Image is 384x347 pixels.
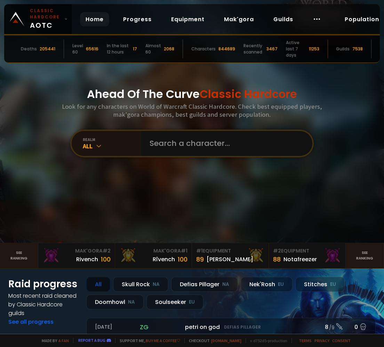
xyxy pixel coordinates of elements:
div: Recently scanned [243,43,264,55]
small: NA [153,281,160,288]
span: # 1 [196,247,203,254]
small: Classic Hardcore [30,8,62,20]
a: Buy me a coffee [146,338,180,343]
a: [DATE]zgpetri on godDefias Pillager8 /90 [86,318,376,336]
small: EU [278,281,284,288]
a: Mak'gora [218,12,259,26]
div: 100 [101,255,111,264]
a: Progress [118,12,157,26]
a: Mak'Gora#1Rîvench100 [115,243,192,268]
a: Classic HardcoreAOTC [4,4,72,34]
div: Almost 60 [145,43,161,55]
span: # 2 [273,247,281,254]
small: NA [128,299,135,306]
div: Notafreezer [283,255,317,264]
div: Defias Pillager [171,277,238,292]
a: Mak'Gora#2Rivench100 [38,243,115,268]
a: Guilds [268,12,299,26]
h1: Raid progress [8,277,78,291]
div: Characters [191,46,216,52]
a: Terms [299,338,312,343]
div: Equipment [196,247,264,255]
a: Equipment [166,12,210,26]
small: EU [330,281,336,288]
a: #1Equipment89[PERSON_NAME] [192,243,269,268]
div: [PERSON_NAME] [207,255,253,264]
div: Rîvench [153,255,175,264]
a: Consent [332,338,351,343]
span: # 1 [181,247,187,254]
span: Checkout [184,338,241,343]
div: 7538 [352,46,363,52]
a: See all progress [8,318,54,326]
h3: Look for any characters on World of Warcraft Classic Hardcore. Check best equipped players, mak'g... [58,102,327,118]
div: All [86,277,110,292]
div: Level 60 [72,43,83,55]
span: AOTC [30,8,62,31]
div: Stitches [295,277,345,292]
div: realm [83,137,141,142]
div: All [83,142,141,150]
small: 86.6k [254,324,266,331]
div: Skull Rock [113,277,168,292]
div: 100 [178,255,187,264]
div: 2068 [164,46,174,52]
div: In the last 12 hours [107,43,130,55]
small: NA [222,281,229,288]
div: Mak'Gora [119,247,187,255]
span: Support me, [115,338,180,343]
h4: Most recent raid cleaned by Classic Hardcore guilds [8,291,78,317]
small: 313.3k [175,324,190,331]
h1: Ahead Of The Curve [87,86,297,102]
a: Report a bug [78,338,105,343]
a: #2Equipment88Notafreezer [269,243,346,268]
span: Classic Hardcore [200,86,297,102]
span: # 2 [103,247,111,254]
div: Guilds [336,46,350,52]
span: Clunked [226,323,266,332]
a: [DOMAIN_NAME] [211,338,241,343]
div: 844689 [218,46,235,52]
div: 3467 [266,46,278,52]
a: Privacy [314,338,329,343]
div: Nek'Rosh [241,277,293,292]
div: Deaths [21,46,37,52]
div: 65616 [86,46,98,52]
span: See details [331,324,357,331]
div: Mak'Gora [42,247,111,255]
div: Soulseeker [146,295,203,309]
a: Home [80,12,109,26]
div: 88 [273,255,281,264]
div: 11253 [309,46,319,52]
div: 205441 [40,46,55,52]
div: Doomhowl [86,295,144,309]
div: Rivench [76,255,98,264]
small: EU [189,299,195,306]
small: MVP [95,324,109,331]
div: Equipment [273,247,341,255]
div: 17 [133,46,137,52]
span: Made by [38,338,69,343]
input: Search a character... [145,131,304,156]
div: Active last 7 days [286,40,306,58]
span: v. d752d5 - production [246,338,287,343]
a: a fan [58,338,69,343]
span: Mullitrash [143,323,190,332]
div: 89 [196,255,204,264]
a: Seeranking [346,243,384,268]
